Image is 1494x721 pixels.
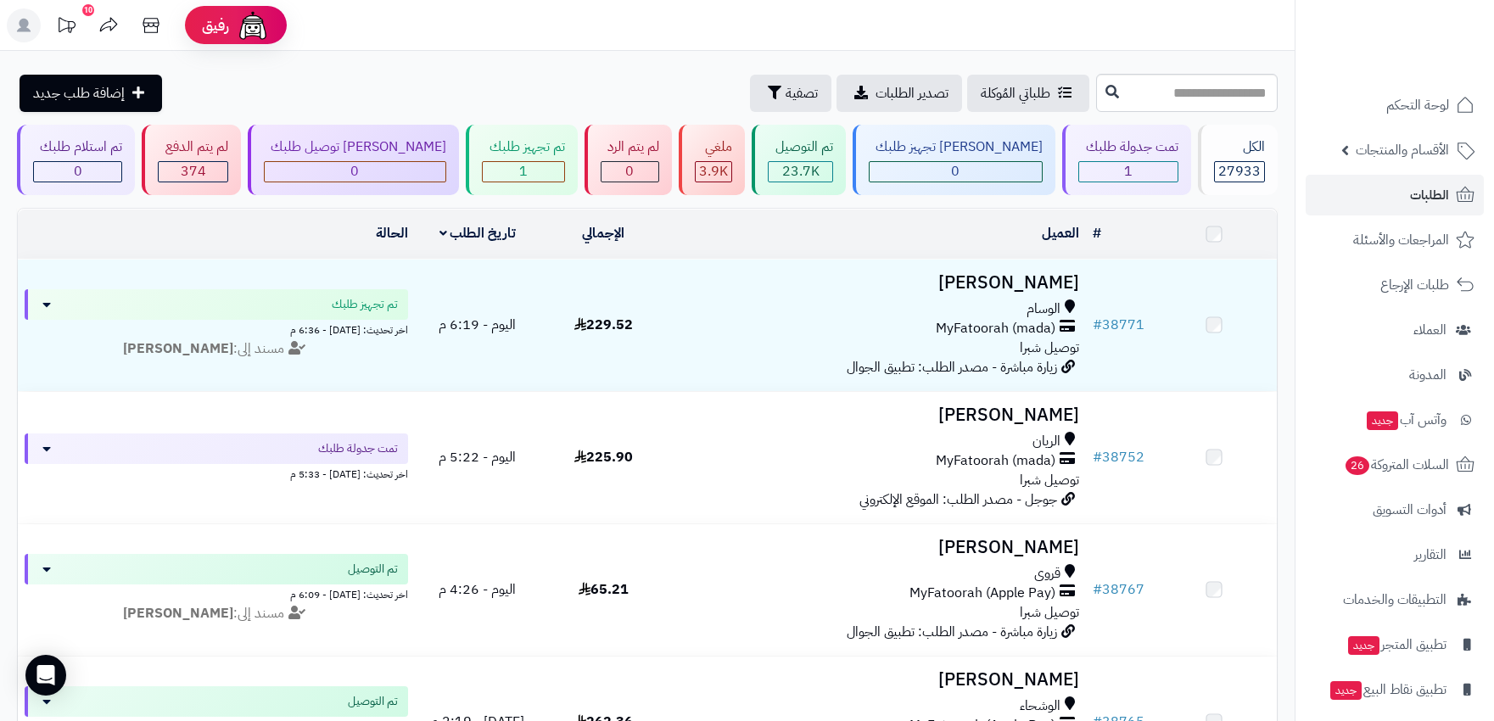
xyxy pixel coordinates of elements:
span: 229.52 [574,315,633,335]
span: 1 [1124,161,1133,182]
span: المراجعات والأسئلة [1353,228,1449,252]
div: 374 [159,162,227,182]
span: الطلبات [1410,183,1449,207]
h3: [PERSON_NAME] [673,273,1078,293]
span: زيارة مباشرة - مصدر الطلب: تطبيق الجوال [847,622,1057,642]
div: [PERSON_NAME] تجهيز طلبك [869,137,1043,157]
a: تاريخ الطلب [439,223,517,243]
a: [PERSON_NAME] تجهيز طلبك 0 [849,125,1059,195]
h3: [PERSON_NAME] [673,538,1078,557]
a: لم يتم الرد 0 [581,125,675,195]
a: الكل27933 [1195,125,1281,195]
span: # [1093,447,1102,467]
a: # [1093,223,1101,243]
button: تصفية [750,75,831,112]
span: 225.90 [574,447,633,467]
span: توصيل شبرا [1020,470,1079,490]
div: تم تجهيز طلبك [482,137,564,157]
img: logo-2.png [1379,13,1478,48]
div: الكل [1214,137,1265,157]
span: 0 [350,161,359,182]
span: MyFatoorah (mada) [936,451,1055,471]
div: 0 [870,162,1042,182]
a: [PERSON_NAME] توصيل طلبك 0 [244,125,462,195]
a: المراجعات والأسئلة [1306,220,1484,260]
a: طلبات الإرجاع [1306,265,1484,305]
span: زيارة مباشرة - مصدر الطلب: تطبيق الجوال [847,357,1057,377]
div: 1 [1079,162,1177,182]
span: 3.9K [699,161,728,182]
span: جديد [1330,681,1362,700]
a: وآتس آبجديد [1306,400,1484,440]
span: طلباتي المُوكلة [981,83,1050,103]
span: وآتس آب [1365,408,1446,432]
div: مسند إلى: [12,339,421,359]
span: # [1093,315,1102,335]
span: 26 [1345,456,1371,476]
a: التقارير [1306,534,1484,575]
span: تطبيق نقاط البيع [1329,678,1446,701]
a: التطبيقات والخدمات [1306,579,1484,620]
span: 23.7K [782,161,820,182]
a: تطبيق نقاط البيعجديد [1306,669,1484,710]
span: اليوم - 6:19 م [439,315,516,335]
span: جوجل - مصدر الطلب: الموقع الإلكتروني [859,489,1057,510]
span: 0 [951,161,960,182]
span: توصيل شبرا [1020,338,1079,358]
div: تم استلام طلبك [33,137,122,157]
span: الوسام [1027,299,1060,319]
a: السلات المتروكة26 [1306,444,1484,485]
span: السلات المتروكة [1344,453,1449,477]
a: تم تجهيز طلبك 1 [462,125,580,195]
img: ai-face.png [236,8,270,42]
a: تمت جدولة طلبك 1 [1059,125,1194,195]
span: قروى [1034,564,1060,584]
span: تصفية [786,83,818,103]
div: اخر تحديث: [DATE] - 6:36 م [25,320,408,338]
a: المدونة [1306,355,1484,395]
div: لم يتم الدفع [158,137,227,157]
span: 1 [519,161,528,182]
strong: [PERSON_NAME] [123,603,233,623]
h3: [PERSON_NAME] [673,670,1078,690]
span: المدونة [1409,363,1446,387]
a: #38767 [1093,579,1144,600]
span: 0 [74,161,82,182]
a: تم استلام طلبك 0 [14,125,138,195]
span: تطبيق المتجر [1346,633,1446,657]
div: 0 [265,162,445,182]
a: العميل [1042,223,1079,243]
div: 23706 [769,162,831,182]
strong: [PERSON_NAME] [123,338,233,359]
a: الطلبات [1306,175,1484,215]
span: جديد [1367,411,1398,430]
span: طلبات الإرجاع [1380,273,1449,297]
span: التطبيقات والخدمات [1343,588,1446,612]
span: اليوم - 5:22 م [439,447,516,467]
a: لم يتم الدفع 374 [138,125,243,195]
span: 374 [181,161,206,182]
span: MyFatoorah (mada) [936,319,1055,338]
a: تطبيق المتجرجديد [1306,624,1484,665]
span: تم التوصيل [348,693,398,710]
div: 0 [34,162,121,182]
span: تصدير الطلبات [876,83,948,103]
span: تم التوصيل [348,561,398,578]
span: MyFatoorah (Apple Pay) [909,584,1055,603]
span: أدوات التسويق [1373,498,1446,522]
a: العملاء [1306,310,1484,350]
a: الإجمالي [582,223,624,243]
div: تم التوصيل [768,137,832,157]
a: #38771 [1093,315,1144,335]
span: # [1093,579,1102,600]
span: 65.21 [579,579,629,600]
span: رفيق [202,15,229,36]
a: تم التوصيل 23.7K [748,125,848,195]
span: لوحة التحكم [1386,93,1449,117]
div: تمت جدولة طلبك [1078,137,1178,157]
span: اليوم - 4:26 م [439,579,516,600]
a: إضافة طلب جديد [20,75,162,112]
span: الأقسام والمنتجات [1356,138,1449,162]
div: اخر تحديث: [DATE] - 6:09 م [25,584,408,602]
div: Open Intercom Messenger [25,655,66,696]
